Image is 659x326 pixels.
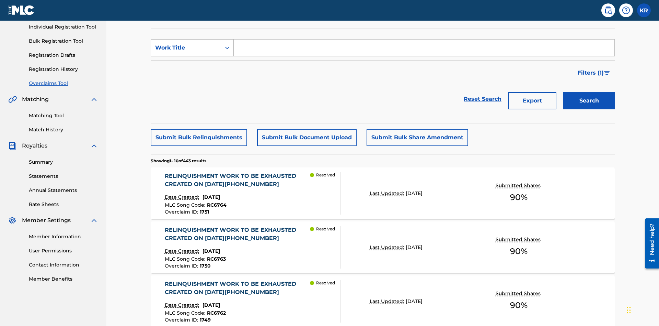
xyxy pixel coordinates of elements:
[165,248,201,255] p: Date Created:
[508,92,556,109] button: Export
[165,317,200,323] span: Overclaim ID :
[496,236,542,243] p: Submitted Shares
[165,310,207,316] span: MLC Song Code :
[200,263,211,269] span: 1750
[22,216,71,225] span: Member Settings
[203,302,220,308] span: [DATE]
[200,209,209,215] span: 1751
[29,233,98,240] a: Member Information
[316,226,335,232] p: Resolved
[165,280,310,296] div: RELINQUISHMENT WORK TO BE EXHAUSTED CREATED ON [DATE][PHONE_NUMBER]
[29,173,98,180] a: Statements
[604,6,612,14] img: search
[316,172,335,178] p: Resolved
[406,190,423,196] span: [DATE]
[29,261,98,269] a: Contact Information
[151,167,615,219] a: RELINQUISHMENT WORK TO BE EXHAUSTED CREATED ON [DATE][PHONE_NUMBER]Date Created:[DATE]MLC Song Co...
[370,190,406,197] p: Last Updated:
[22,142,47,150] span: Royalties
[640,216,659,272] iframe: Resource Center
[207,310,226,316] span: RC6762
[257,129,357,146] button: Submit Bulk Document Upload
[29,201,98,208] a: Rate Sheets
[151,158,206,164] p: Showing 1 - 10 of 443 results
[370,244,406,251] p: Last Updated:
[165,194,201,201] p: Date Created:
[203,248,220,254] span: [DATE]
[29,52,98,59] a: Registration Drafts
[8,5,35,15] img: MLC Logo
[155,44,217,52] div: Work Title
[29,66,98,73] a: Registration History
[637,3,651,17] div: User Menu
[165,209,200,215] span: Overclaim ID :
[151,221,615,273] a: RELINQUISHMENT WORK TO BE EXHAUSTED CREATED ON [DATE][PHONE_NUMBER]Date Created:[DATE]MLC Song Co...
[367,129,468,146] button: Submit Bulk Share Amendment
[604,71,610,75] img: filter
[207,256,226,262] span: RC6763
[165,226,310,242] div: RELINQUISHMENT WORK TO BE EXHAUSTED CREATED ON [DATE][PHONE_NUMBER]
[8,216,16,225] img: Member Settings
[510,299,528,312] span: 90 %
[8,95,17,104] img: Matching
[207,202,227,208] span: RC6764
[29,112,98,119] a: Matching Tool
[316,280,335,286] p: Resolved
[203,194,220,200] span: [DATE]
[165,172,310,188] div: RELINQUISHMENT WORK TO BE EXHAUSTED CREATED ON [DATE][PHONE_NUMBER]
[622,6,630,14] img: help
[165,302,201,309] p: Date Created:
[496,182,542,189] p: Submitted Shares
[29,126,98,133] a: Match History
[22,95,49,104] span: Matching
[563,92,615,109] button: Search
[151,129,247,146] button: Submit Bulk Relinquishments
[90,216,98,225] img: expand
[200,317,211,323] span: 1749
[578,69,604,77] span: Filters ( 1 )
[90,142,98,150] img: expand
[510,245,528,258] span: 90 %
[29,275,98,283] a: Member Benefits
[460,91,505,107] a: Reset Search
[496,290,542,297] p: Submitted Shares
[29,23,98,31] a: Individual Registration Tool
[165,202,207,208] span: MLC Song Code :
[406,298,423,304] span: [DATE]
[29,37,98,45] a: Bulk Registration Tool
[574,64,615,81] button: Filters (1)
[29,159,98,166] a: Summary
[90,95,98,104] img: expand
[29,80,98,87] a: Overclaims Tool
[29,187,98,194] a: Annual Statements
[151,39,615,113] form: Search Form
[619,3,633,17] div: Help
[627,300,631,320] div: Drag
[625,293,659,326] iframe: Chat Widget
[370,298,406,305] p: Last Updated:
[165,256,207,262] span: MLC Song Code :
[8,142,16,150] img: Royalties
[29,247,98,254] a: User Permissions
[601,3,615,17] a: Public Search
[510,191,528,204] span: 90 %
[406,244,423,250] span: [DATE]
[165,263,200,269] span: Overclaim ID :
